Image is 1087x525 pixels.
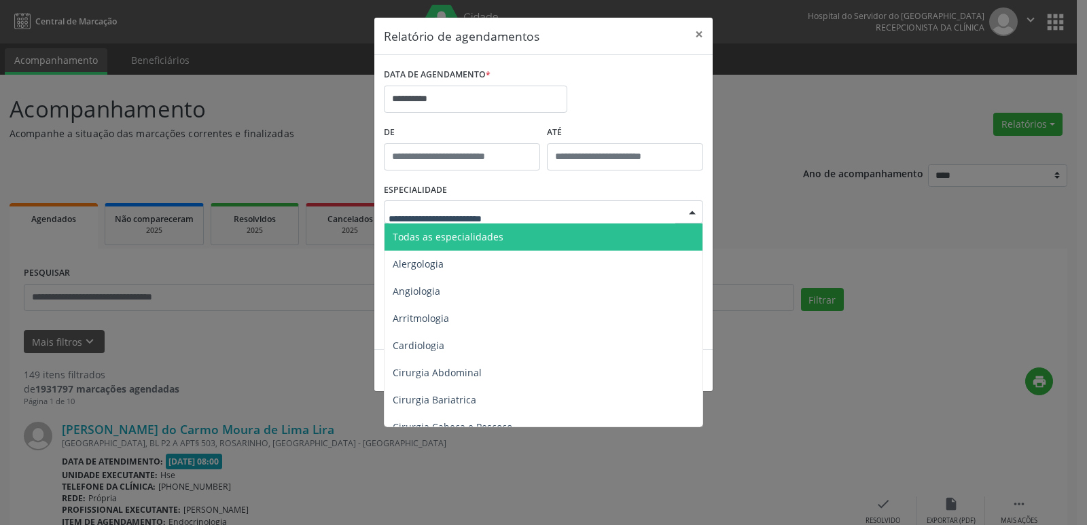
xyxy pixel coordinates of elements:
[384,27,539,45] h5: Relatório de agendamentos
[393,312,449,325] span: Arritmologia
[685,18,713,51] button: Close
[393,257,444,270] span: Alergologia
[393,420,512,433] span: Cirurgia Cabeça e Pescoço
[393,393,476,406] span: Cirurgia Bariatrica
[384,122,540,143] label: De
[393,230,503,243] span: Todas as especialidades
[393,285,440,297] span: Angiologia
[384,180,447,201] label: ESPECIALIDADE
[393,339,444,352] span: Cardiologia
[384,65,491,86] label: DATA DE AGENDAMENTO
[547,122,703,143] label: ATÉ
[393,366,482,379] span: Cirurgia Abdominal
